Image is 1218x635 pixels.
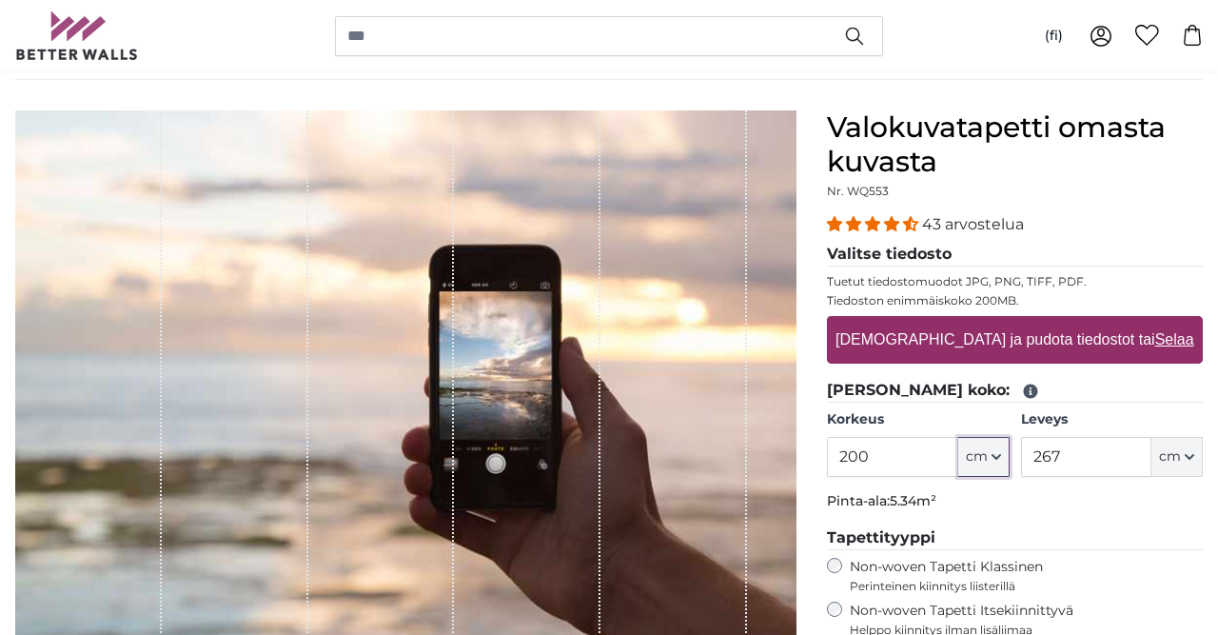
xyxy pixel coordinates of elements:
label: Non-woven Tapetti Klassinen [850,558,1203,594]
span: 5.34m² [890,492,936,509]
u: Selaa [1155,331,1194,347]
span: cm [966,447,988,466]
h1: Valokuvatapetti omasta kuvasta [827,110,1203,179]
label: Korkeus [827,410,1009,429]
label: Leveys [1021,410,1203,429]
p: Tuetut tiedostomuodot JPG, PNG, TIFF, PDF. [827,274,1203,289]
label: [DEMOGRAPHIC_DATA] ja pudota tiedostot tai [828,321,1201,359]
button: (fi) [1030,19,1078,53]
span: 4.40 stars [827,215,922,233]
button: cm [1151,437,1203,477]
legend: Tapettityyppi [827,526,1203,550]
legend: Valitse tiedosto [827,243,1203,267]
span: 43 arvostelua [922,215,1024,233]
span: cm [1159,447,1181,466]
span: Nr. WQ553 [827,184,889,198]
p: Tiedoston enimmäiskoko 200MB. [827,293,1203,308]
span: Perinteinen kiinnitys liisterillä [850,579,1203,594]
img: Betterwalls [15,11,139,60]
legend: [PERSON_NAME] koko: [827,379,1203,403]
button: cm [958,437,1010,477]
p: Pinta-ala: [827,492,1203,511]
